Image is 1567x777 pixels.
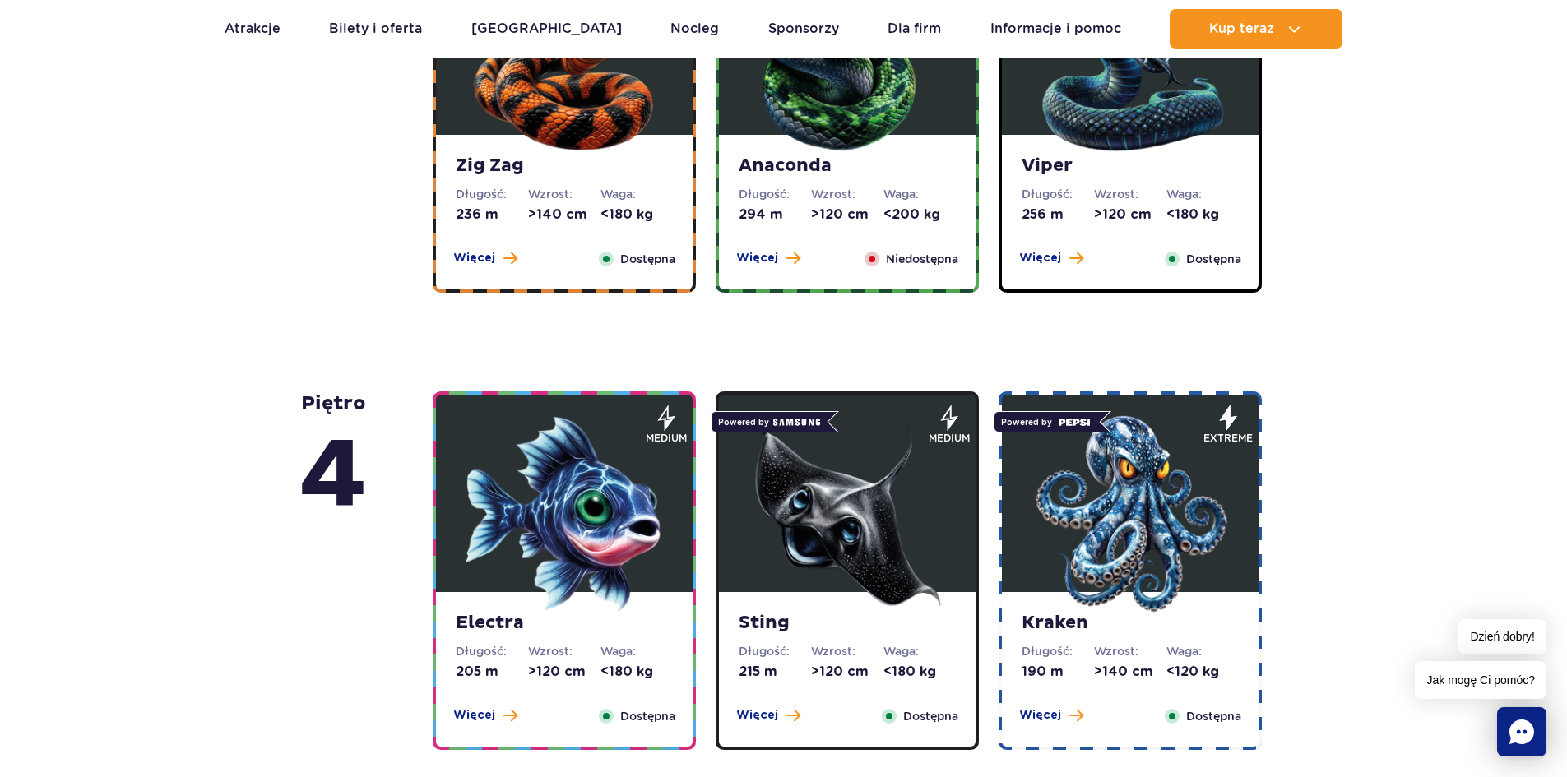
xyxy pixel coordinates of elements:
[739,186,811,202] dt: Długość:
[453,250,495,266] span: Więcej
[456,155,673,178] strong: Zig Zag
[736,250,800,266] button: Więcej
[888,9,941,49] a: Dla firm
[768,9,839,49] a: Sponsorzy
[600,186,673,202] dt: Waga:
[329,9,422,49] a: Bilety i oferta
[466,415,663,613] img: 683e9dc030483830179588.png
[1166,643,1239,659] dt: Waga:
[299,391,367,538] strong: piętro
[1415,661,1546,699] span: Jak mogę Ci pomóc?
[903,707,958,725] span: Dostępna
[1019,707,1083,724] button: Więcej
[1186,707,1241,725] span: Dostępna
[1166,206,1239,224] dd: <180 kg
[811,206,883,224] dd: >120 cm
[528,663,600,681] dd: >120 cm
[1022,186,1094,202] dt: Długość:
[739,663,811,681] dd: 215 m
[670,9,719,49] a: Nocleg
[620,250,675,268] span: Dostępna
[1032,415,1229,613] img: 683e9df96f1c7957131151.png
[456,663,528,681] dd: 205 m
[994,411,1100,432] span: Powered by
[886,250,958,268] span: Niedostępna
[1022,612,1239,635] strong: Kraken
[1094,186,1166,202] dt: Wzrost:
[1094,206,1166,224] dd: >120 cm
[1019,250,1083,266] button: Więcej
[600,643,673,659] dt: Waga:
[1166,663,1239,681] dd: <120 kg
[749,415,946,613] img: 683e9dd6f19b1268161416.png
[739,155,956,178] strong: Anaconda
[883,186,956,202] dt: Waga:
[711,411,828,432] span: Powered by
[883,643,956,659] dt: Waga:
[739,643,811,659] dt: Długość:
[1022,643,1094,659] dt: Długość:
[471,9,622,49] a: [GEOGRAPHIC_DATA]
[739,206,811,224] dd: 294 m
[736,707,778,724] span: Więcej
[883,206,956,224] dd: <200 kg
[811,186,883,202] dt: Wzrost:
[646,431,687,446] span: medium
[1022,663,1094,681] dd: 190 m
[1458,619,1546,654] span: Dzień dobry!
[600,206,673,224] dd: <180 kg
[739,612,956,635] strong: Sting
[456,186,528,202] dt: Długość:
[453,250,517,266] button: Więcej
[1022,155,1239,178] strong: Viper
[600,663,673,681] dd: <180 kg
[456,612,673,635] strong: Electra
[1170,9,1342,49] button: Kup teraz
[1186,250,1241,268] span: Dostępna
[929,431,970,446] span: medium
[1209,21,1274,36] span: Kup teraz
[1019,250,1061,266] span: Więcej
[453,707,517,724] button: Więcej
[736,250,778,266] span: Więcej
[528,206,600,224] dd: >140 cm
[1019,707,1061,724] span: Więcej
[528,643,600,659] dt: Wzrost:
[811,643,883,659] dt: Wzrost:
[1022,206,1094,224] dd: 256 m
[1094,643,1166,659] dt: Wzrost:
[990,9,1121,49] a: Informacje i pomoc
[528,186,600,202] dt: Wzrost:
[456,206,528,224] dd: 236 m
[453,707,495,724] span: Więcej
[1094,663,1166,681] dd: >140 cm
[1497,707,1546,756] div: Chat
[811,663,883,681] dd: >120 cm
[620,707,675,725] span: Dostępna
[1166,186,1239,202] dt: Waga:
[299,416,367,538] span: 4
[456,643,528,659] dt: Długość:
[883,663,956,681] dd: <180 kg
[1203,431,1253,446] span: extreme
[225,9,280,49] a: Atrakcje
[736,707,800,724] button: Więcej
